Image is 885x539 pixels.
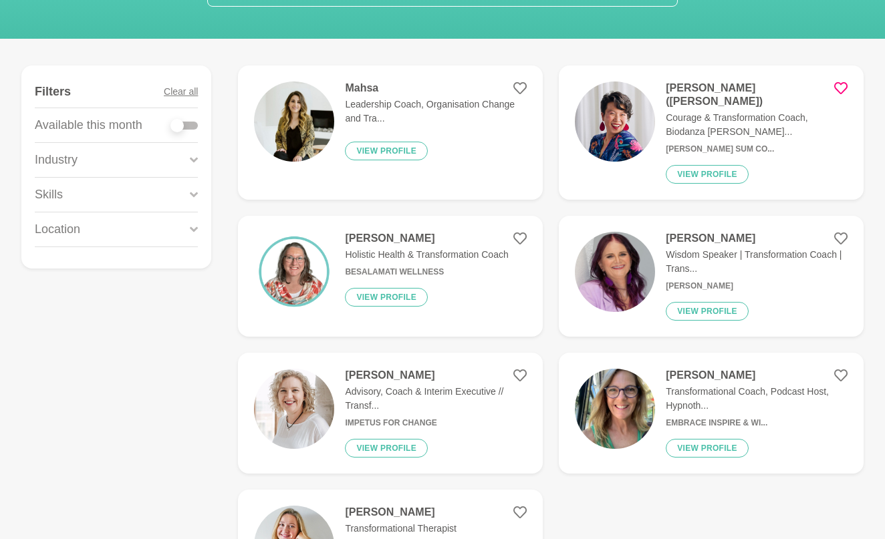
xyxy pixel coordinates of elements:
p: Available this month [35,116,142,134]
p: Transformational Therapist [345,522,457,536]
img: a4213b8a5233650e15f620b0517a6d390857257c-990x1240.jpg [575,232,655,312]
h4: [PERSON_NAME] ([PERSON_NAME]) [666,81,848,108]
button: View profile [345,439,428,458]
a: [PERSON_NAME] ([PERSON_NAME])Courage & Transformation Coach, Biodanza [PERSON_NAME]...[PERSON_NAM... [559,65,864,200]
a: [PERSON_NAME]Transformational Coach, Podcast Host, Hypnoth...Embrace Inspire & Wi...View profile [559,353,864,474]
h4: [PERSON_NAME] [666,369,848,382]
h6: [PERSON_NAME] Sum Co... [666,144,848,154]
h4: [PERSON_NAME] [345,232,508,245]
a: [PERSON_NAME]Holistic Health & Transformation CoachBeSalamati WellnessView profile [238,216,543,337]
h4: [PERSON_NAME] [345,369,527,382]
p: Transformational Coach, Podcast Host, Hypnoth... [666,385,848,413]
img: f25c4dbcbf762ae20e3ecb4e8bc2b18129f9e315-1109x1667.jpg [254,81,334,162]
img: d1919ffa621d6bb914bf5f7c0757fe7d03b8195c-306x331.png [575,81,655,162]
h4: Mahsa [345,81,527,95]
h6: Embrace Inspire & Wi... [666,418,848,428]
h6: BeSalamati Wellness [345,267,508,277]
a: MahsaLeadership Coach, Organisation Change and Tra...View profile [238,65,543,200]
p: Industry [35,151,78,169]
p: Wisdom Speaker | Transformation Coach | Trans... [666,248,848,276]
button: View profile [345,288,428,307]
h4: [PERSON_NAME] [345,506,457,519]
a: [PERSON_NAME]Wisdom Speaker | Transformation Coach | Trans...[PERSON_NAME]View profile [559,216,864,337]
p: Advisory, Coach & Interim Executive // Transf... [345,385,527,413]
button: Clear all [164,76,198,108]
h6: Impetus For Change [345,418,527,428]
button: View profile [345,142,428,160]
p: Courage & Transformation Coach, Biodanza [PERSON_NAME]... [666,111,848,139]
p: Skills [35,186,63,204]
p: Holistic Health & Transformation Coach [345,248,508,262]
h4: Filters [35,84,71,100]
p: Leadership Coach, Organisation Change and Tra... [345,98,527,126]
h6: [PERSON_NAME] [666,281,848,291]
img: 7b9577813ac18711f865de0d7879f62f6e15d784-1606x1860.jpg [254,369,334,449]
h4: [PERSON_NAME] [666,232,848,245]
p: Location [35,220,80,238]
img: 9032db4009e2d2eafb36946391b9ef56b15b7b48-2316x3088.jpg [575,369,655,449]
button: View profile [666,302,749,321]
button: View profile [666,165,749,184]
button: View profile [666,439,749,458]
a: [PERSON_NAME]Advisory, Coach & Interim Executive // Transf...Impetus For ChangeView profile [238,353,543,474]
img: 34bbefa67efc00bd19f41b9123d0bb27e64976a4-800x800.jpg [254,232,334,312]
